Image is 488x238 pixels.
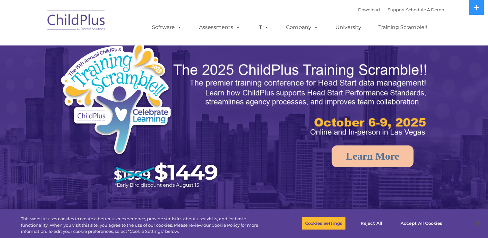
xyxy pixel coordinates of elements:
a: Download [358,7,380,12]
button: Cookies Settings [302,216,346,230]
a: Software [145,21,188,34]
a: Schedule A Demo [406,7,444,12]
a: Support [388,7,405,12]
a: Training Scramble!! [372,21,433,34]
button: Close [471,216,485,230]
span: Phone number [90,69,117,74]
div: This website uses cookies to create a better user experience, provide statistics about user visit... [21,216,268,235]
a: Company [280,21,325,34]
font: | [358,7,444,12]
button: Reject All [351,216,392,230]
a: University [329,21,368,34]
a: IT [251,21,275,34]
a: Learn More [332,145,413,167]
a: Assessments [193,21,247,34]
img: ChildPlus by Procare Solutions [44,5,109,37]
span: Last name [90,43,109,47]
button: Accept All Cookies [397,216,446,230]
